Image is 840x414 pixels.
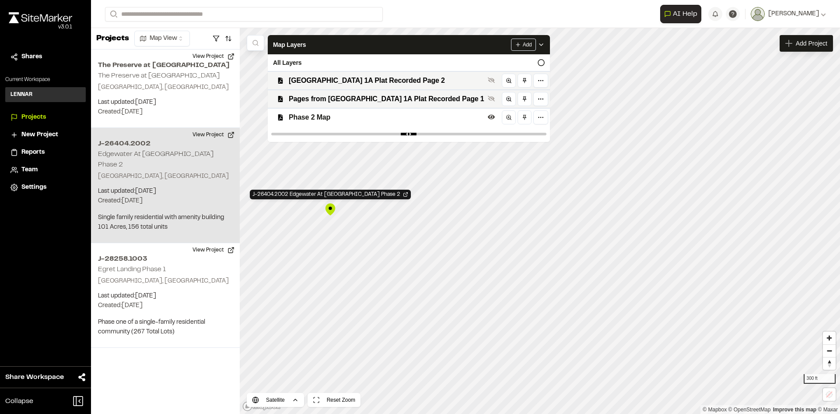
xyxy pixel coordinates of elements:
[324,203,337,216] div: Map marker
[9,12,72,23] img: rebrand.png
[242,401,281,411] a: Mapbox logo
[105,7,121,21] button: Search
[660,5,705,23] div: Open AI Assistant
[823,332,836,344] button: Zoom in
[728,407,771,413] a: OpenStreetMap
[703,407,727,413] a: Mapbox
[660,5,701,23] button: Open AI Assistant
[823,357,836,370] button: Reset bearing to north
[98,276,233,286] p: [GEOGRAPHIC_DATA], [GEOGRAPHIC_DATA]
[518,92,532,106] a: Pin as hero layer
[823,344,836,357] button: Zoom out
[21,113,46,122] span: Projects
[768,9,819,19] span: [PERSON_NAME]
[5,76,86,84] p: Current Workspace
[289,112,484,123] span: Phase 2 Map
[10,148,80,157] a: Reports
[96,33,129,45] p: Projects
[98,172,233,181] p: [GEOGRAPHIC_DATA], [GEOGRAPHIC_DATA]
[98,266,166,272] h2: Egret Landing Phase 1
[673,9,697,19] span: AI Help
[5,372,64,382] span: Share Workspace
[187,243,240,257] button: View Project
[486,93,497,104] button: Show layer
[518,74,532,88] a: Pin as hero layer
[486,112,497,122] button: Hide layer
[9,23,72,31] div: Oh geez...please don't...
[518,110,532,124] a: Pin as hero layer
[10,165,80,175] a: Team
[98,254,233,264] h2: J-28258.1003
[502,74,516,88] a: Zoom to layer
[10,52,80,62] a: Shares
[523,41,532,49] span: Add
[10,183,80,192] a: Settings
[98,107,233,117] p: Created: [DATE]
[98,151,213,168] h2: Edgewater At [GEOGRAPHIC_DATA] Phase 2
[273,40,306,50] span: Map Layers
[247,393,304,407] button: Satellite
[486,75,497,85] button: Show layer
[823,388,836,401] button: Location not available
[21,165,38,175] span: Team
[5,396,33,407] span: Collapse
[21,130,58,140] span: New Project
[502,92,516,106] a: Zoom to layer
[98,318,233,337] p: Phase one of a single-family residential community (267 Total Lots)
[751,7,765,21] img: User
[796,39,827,48] span: Add Project
[511,39,536,51] button: Add
[21,148,45,157] span: Reports
[98,138,233,149] h2: J-26404.2002
[187,128,240,142] button: View Project
[187,50,240,64] button: View Project
[21,183,46,192] span: Settings
[751,7,826,21] button: [PERSON_NAME]
[21,52,42,62] span: Shares
[250,190,411,199] div: Open Project
[289,94,484,104] span: Pages from [GEOGRAPHIC_DATA] 1A Plat Recorded Page 1
[98,187,233,196] p: Last updated: [DATE]
[98,213,233,232] p: Single family residential with amenity building 101 Acres, 156 total units
[98,83,233,92] p: [GEOGRAPHIC_DATA], [GEOGRAPHIC_DATA]
[818,407,838,413] a: Maxar
[804,374,836,384] div: 300 ft
[773,407,816,413] a: Map feedback
[98,98,233,107] p: Last updated: [DATE]
[240,28,840,414] canvas: Map
[98,291,233,301] p: Last updated: [DATE]
[289,75,484,86] span: [GEOGRAPHIC_DATA] 1A Plat Recorded Page 2
[98,73,220,79] h2: The Preserve at [GEOGRAPHIC_DATA]
[10,130,80,140] a: New Project
[10,91,32,99] h3: LENNAR
[268,54,550,71] div: All Layers
[502,110,516,124] a: Zoom to layer
[98,301,233,311] p: Created: [DATE]
[98,60,233,71] h2: The Preserve at [GEOGRAPHIC_DATA]
[308,393,360,407] button: Reset Zoom
[98,196,233,206] p: Created: [DATE]
[10,113,80,122] a: Projects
